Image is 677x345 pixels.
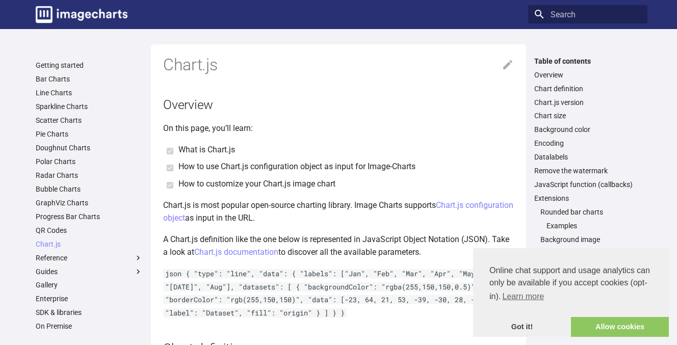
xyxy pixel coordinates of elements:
[36,171,143,180] a: Radar Charts
[528,57,647,272] nav: Table of contents
[36,267,143,276] label: Guides
[36,116,143,125] a: Scatter Charts
[32,2,132,27] a: Image-Charts documentation
[178,160,514,173] li: How to use Chart.js configuration object as input for Image-Charts
[163,233,514,259] p: A Chart.js definition like the one below is represented in JavaScript Object Notation (JSON). Tak...
[36,184,143,194] a: Bubble Charts
[36,294,143,303] a: Enterprise
[534,84,641,93] a: Chart definition
[534,194,641,203] a: Extensions
[36,308,143,317] a: SDK & libraries
[501,289,545,304] a: learn more about cookies
[36,280,143,289] a: Gallery
[571,317,669,337] a: allow cookies
[534,152,641,162] a: Datalabels
[36,198,143,207] a: GraphViz Charts
[528,5,647,23] input: Search
[36,6,127,23] img: logo
[534,98,641,107] a: Chart.js version
[163,269,514,317] code: json { "type": "line", "data": { "labels": ["Jan", "Feb", "Mar", "Apr", "May", "Jun", "[DATE]", "...
[540,235,641,244] a: Background image
[546,221,641,230] a: Examples
[528,57,647,66] label: Table of contents
[163,199,514,225] p: Chart.js is most popular open-source charting library. Image Charts supports as input in the URL.
[534,111,641,120] a: Chart size
[36,226,143,235] a: QR Codes
[163,55,514,76] h1: Chart.js
[534,139,641,148] a: Encoding
[36,61,143,70] a: Getting started
[534,180,641,189] a: JavaScript function (callbacks)
[36,102,143,111] a: Sparkline Charts
[489,264,653,304] span: Online chat support and usage analytics can only be available if you accept cookies (opt-in).
[36,88,143,97] a: Line Charts
[36,157,143,166] a: Polar Charts
[36,129,143,139] a: Pie Charts
[163,96,514,114] h2: Overview
[534,207,641,272] nav: Extensions
[473,317,571,337] a: dismiss cookie message
[540,221,641,230] nav: Rounded bar charts
[36,240,143,249] a: Chart.js
[36,74,143,84] a: Bar Charts
[178,143,514,156] li: What is Chart.js
[163,122,514,135] p: On this page, you’ll learn:
[36,322,143,331] a: On Premise
[534,70,641,79] a: Overview
[36,143,143,152] a: Doughnut Charts
[473,248,669,337] div: cookieconsent
[540,207,641,217] a: Rounded bar charts
[36,212,143,221] a: Progress Bar Charts
[36,253,143,262] label: Reference
[534,166,641,175] a: Remove the watermark
[194,247,278,257] a: Chart.js documentation
[534,125,641,134] a: Background color
[178,177,514,191] li: How to customize your Chart.js image chart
